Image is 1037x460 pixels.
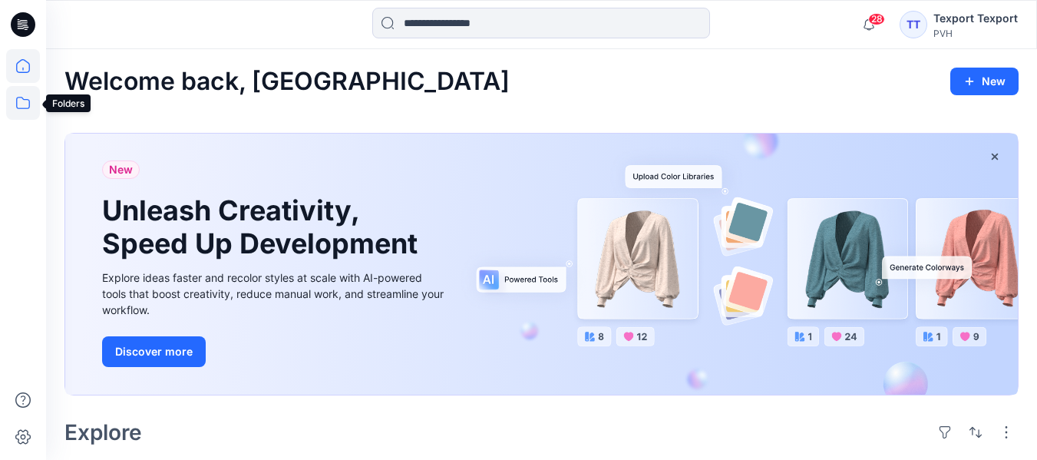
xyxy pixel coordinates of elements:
[64,420,142,445] h2: Explore
[868,13,885,25] span: 28
[64,68,510,96] h2: Welcome back, [GEOGRAPHIC_DATA]
[102,336,447,367] a: Discover more
[102,336,206,367] button: Discover more
[933,28,1018,39] div: PVH
[900,11,927,38] div: TT
[109,161,133,179] span: New
[102,194,424,260] h1: Unleash Creativity, Speed Up Development
[102,270,447,318] div: Explore ideas faster and recolor styles at scale with AI-powered tools that boost creativity, red...
[950,68,1019,95] button: New
[933,9,1018,28] div: Texport Texport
